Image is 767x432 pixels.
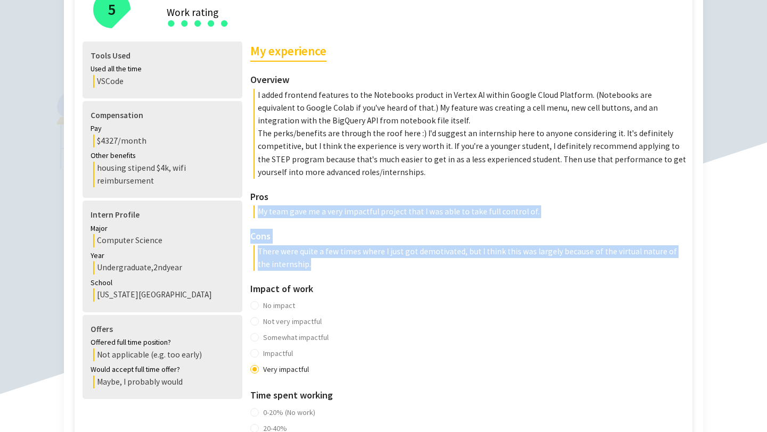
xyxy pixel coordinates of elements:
[254,245,687,271] p: There were quite a few times where I just got demotivated, but I think this was largely because o...
[250,72,687,87] h3: Overview
[118,135,146,146] span: /month
[91,277,234,289] div: School
[93,261,234,274] div: Undergraduate , 2nd year
[91,323,234,336] h4: Offers
[250,281,687,296] h3: Impact of work
[91,63,234,75] div: Used all the time
[93,348,234,361] div: Not applicable (e.g. too early)
[91,150,234,162] div: Other benefits
[250,189,687,204] h3: Pros
[93,75,234,88] div: VSCode
[207,16,216,29] div: ●
[259,361,313,377] span: Very impactful
[180,16,189,29] div: ●
[97,135,118,146] span: 4327
[250,41,327,62] h2: My experience
[91,364,234,376] div: Would accept full time offer?
[91,337,234,348] div: Offered full time position?
[91,209,234,221] h4: Intern Profile
[91,250,234,262] div: Year
[193,16,202,29] div: ●
[254,205,687,218] p: My team gave me a very impactful project that I was able to take full control of.
[250,229,687,244] h3: Cons
[91,49,234,62] h4: Tools Used
[91,123,234,135] div: Pay
[167,16,176,29] div: ●
[250,388,687,403] h3: Time spent working
[93,234,234,247] div: Computer Science
[167,9,671,16] div: Work rating
[254,127,687,179] p: The perks/benefits are through the roof here :) I'd suggest an internship here to anyone consider...
[91,223,234,235] div: Major
[93,288,234,301] div: [US_STATE][GEOGRAPHIC_DATA]
[97,135,101,146] span: $
[91,109,234,122] h4: Compensation
[220,16,229,29] div: ●
[93,162,234,187] div: housing stipend $4k, wifi reimbursement
[254,89,687,128] p: I added frontend features to the Notebooks product in Vertex AI within Google Cloud Platform. (No...
[93,376,234,388] div: Maybe, I probably would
